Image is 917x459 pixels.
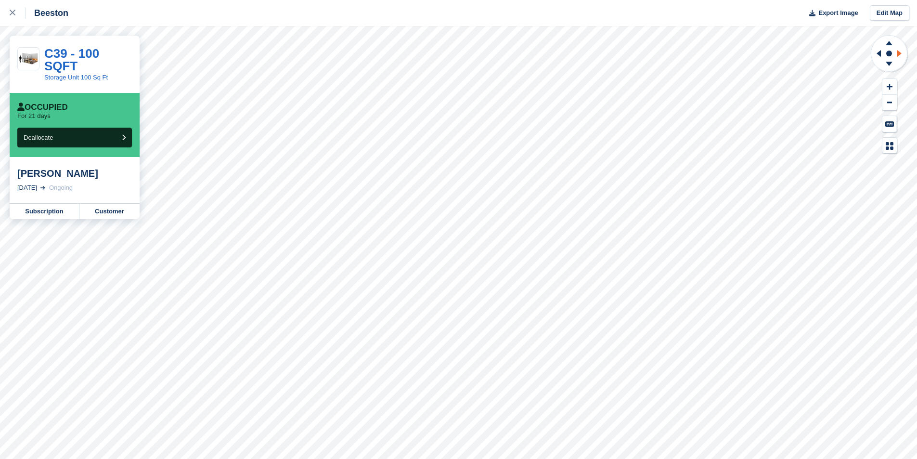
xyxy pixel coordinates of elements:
[44,46,99,73] a: C39 - 100 SQFT
[79,204,140,219] a: Customer
[40,186,45,190] img: arrow-right-light-icn-cde0832a797a2874e46488d9cf13f60e5c3a73dbe684e267c42b8395dfbc2abf.svg
[17,112,51,120] p: For 21 days
[803,5,858,21] button: Export Image
[44,74,108,81] a: Storage Unit 100 Sq Ft
[26,7,68,19] div: Beeston
[49,183,73,193] div: Ongoing
[24,134,53,141] span: Deallocate
[882,95,897,111] button: Zoom Out
[17,183,37,193] div: [DATE]
[17,128,132,147] button: Deallocate
[870,5,909,21] a: Edit Map
[882,138,897,154] button: Map Legend
[882,116,897,132] button: Keyboard Shortcuts
[17,103,68,112] div: Occupied
[18,51,39,67] img: 100-sqft-unit.jpg
[882,79,897,95] button: Zoom In
[10,204,79,219] a: Subscription
[818,8,858,18] span: Export Image
[17,168,132,179] div: [PERSON_NAME]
